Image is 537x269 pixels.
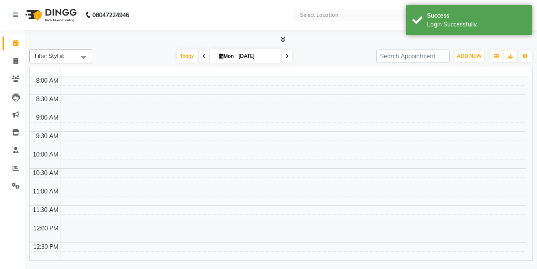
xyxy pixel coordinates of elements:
[31,169,60,178] div: 10:30 AM
[427,11,526,20] div: Success
[31,187,60,196] div: 11:00 AM
[217,53,236,59] span: Mon
[427,20,526,29] div: Login Successfully.
[31,224,60,233] div: 12:00 PM
[34,132,60,141] div: 9:30 AM
[376,50,450,63] input: Search Appointment
[21,3,79,27] img: logo
[34,113,60,122] div: 9:00 AM
[236,50,278,63] input: 2025-09-01
[31,150,60,159] div: 10:00 AM
[177,50,198,63] span: Today
[35,52,64,59] span: Filter Stylist
[300,11,339,19] div: Select Location
[455,50,484,62] button: ADD NEW
[92,3,129,27] b: 08047224946
[31,243,60,251] div: 12:30 PM
[34,76,60,85] div: 8:00 AM
[457,53,482,59] span: ADD NEW
[31,206,60,214] div: 11:30 AM
[34,95,60,104] div: 8:30 AM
